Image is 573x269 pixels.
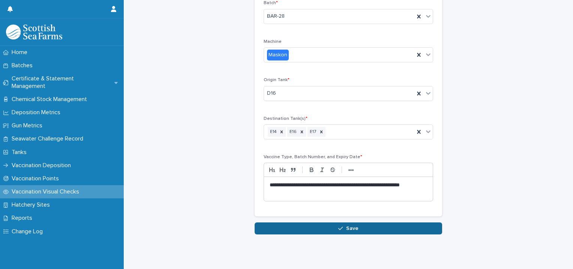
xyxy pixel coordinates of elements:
[9,188,85,195] p: Vaccination Visual Checks
[9,162,77,169] p: Vaccination Deposition
[9,62,39,69] p: Batches
[9,75,114,89] p: Certificate & Statement Management
[346,226,358,231] span: Save
[9,96,93,103] p: Chemical Stock Management
[268,127,277,137] div: E14
[346,165,356,174] button: •••
[9,49,33,56] p: Home
[264,116,307,121] span: Destination Tank(s)
[255,222,442,234] button: Save
[267,50,289,60] div: Maskon
[267,89,276,97] span: D16
[307,127,317,137] div: E17
[9,175,65,182] p: Vaccination Points
[9,149,33,156] p: Tanks
[267,12,285,20] span: BAR-28
[9,215,38,222] p: Reports
[264,1,278,5] span: Batch
[264,78,289,82] span: Origin Tank
[9,109,66,116] p: Deposition Metrics
[9,201,56,209] p: Hatchery Sites
[9,135,89,142] p: Seawater Challenge Record
[348,167,354,173] strong: •••
[264,39,282,44] span: Machine
[9,122,48,129] p: Gun Metrics
[9,228,49,235] p: Change Log
[6,24,62,39] img: uOABhIYSsOPhGJQdTwEw
[264,155,362,159] span: Vaccine Type, Batch Number, and Expiry Date
[287,127,298,137] div: E16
